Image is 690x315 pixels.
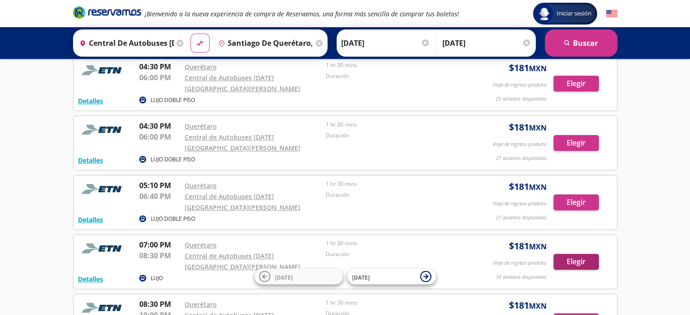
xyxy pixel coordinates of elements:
[78,96,103,106] button: Detalles
[496,155,547,162] p: 27 asientos disponibles
[78,215,103,224] button: Detalles
[326,239,463,247] p: 1 hr 30 mins
[76,32,175,54] input: Buscar Origen
[326,191,463,199] p: Duración
[78,274,103,284] button: Detalles
[509,299,547,312] span: $ 181
[185,122,217,131] a: Querétaro
[139,72,180,83] p: 06:00 PM
[326,131,463,140] p: Duración
[341,32,430,54] input: Elegir Fecha
[185,300,217,309] a: Querétaro
[73,5,141,19] i: Brand Logo
[185,133,300,152] a: Central de Autobuses [DATE][GEOGRAPHIC_DATA][PERSON_NAME]
[496,214,547,222] p: 27 asientos disponibles
[185,252,300,271] a: Central de Autobuses [DATE][GEOGRAPHIC_DATA][PERSON_NAME]
[78,121,128,139] img: RESERVAMOS
[139,299,180,310] p: 08:30 PM
[151,155,195,164] p: LUJO DOBLE PISO
[326,61,463,69] p: 1 hr 30 mins
[139,239,180,250] p: 07:00 PM
[215,32,313,54] input: Buscar Destino
[185,181,217,190] a: Querétaro
[509,61,547,75] span: $ 181
[553,254,599,270] button: Elegir
[326,180,463,188] p: 1 hr 30 mins
[139,250,180,261] p: 08:30 PM
[275,273,293,281] span: [DATE]
[151,215,195,223] p: LUJO DOBLE PISO
[326,72,463,80] p: Duración
[139,121,180,131] p: 04:30 PM
[139,180,180,191] p: 05:10 PM
[139,131,180,142] p: 06:00 PM
[347,269,436,285] button: [DATE]
[185,73,300,93] a: Central de Autobuses [DATE][GEOGRAPHIC_DATA][PERSON_NAME]
[606,8,617,19] button: English
[185,241,217,249] a: Querétaro
[326,250,463,258] p: Duración
[529,123,547,133] small: MXN
[509,121,547,134] span: $ 181
[78,155,103,165] button: Detalles
[442,32,531,54] input: Opcional
[493,81,547,89] p: Viaje de regreso p/adulto
[496,273,547,281] p: 16 asientos disponibles
[78,180,128,198] img: RESERVAMOS
[553,194,599,210] button: Elegir
[254,269,343,285] button: [DATE]
[139,191,180,202] p: 06:40 PM
[326,121,463,129] p: 1 hr 30 mins
[493,259,547,267] p: Viaje de regreso p/adulto
[151,274,163,282] p: LUJO
[529,182,547,192] small: MXN
[509,180,547,194] span: $ 181
[529,242,547,252] small: MXN
[493,141,547,148] p: Viaje de regreso p/adulto
[553,9,595,18] span: Iniciar sesión
[73,5,141,22] a: Brand Logo
[151,96,195,104] p: LUJO DOBLE PISO
[496,95,547,103] p: 25 asientos disponibles
[352,273,370,281] span: [DATE]
[493,200,547,208] p: Viaje de regreso p/adulto
[529,301,547,311] small: MXN
[326,299,463,307] p: 1 hr 30 mins
[145,10,459,18] em: ¡Bienvenido a la nueva experiencia de compra de Reservamos, una forma más sencilla de comprar tus...
[509,239,547,253] span: $ 181
[553,135,599,151] button: Elegir
[553,76,599,92] button: Elegir
[185,192,300,212] a: Central de Autobuses [DATE][GEOGRAPHIC_DATA][PERSON_NAME]
[139,61,180,72] p: 04:30 PM
[545,29,617,57] button: Buscar
[78,61,128,79] img: RESERVAMOS
[78,239,128,257] img: RESERVAMOS
[529,63,547,73] small: MXN
[185,63,217,71] a: Querétaro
